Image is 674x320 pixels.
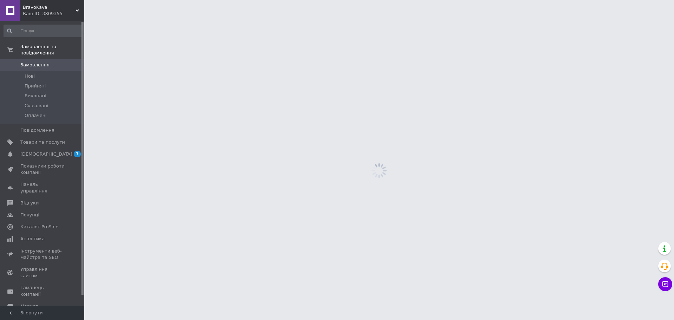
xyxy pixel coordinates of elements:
[20,212,39,218] span: Покупці
[25,73,35,79] span: Нові
[25,93,46,99] span: Виконані
[370,161,389,180] img: spinner_grey-bg-hcd09dd2d8f1a785e3413b09b97f8118e7.gif
[20,139,65,145] span: Товари та послуги
[25,112,47,119] span: Оплачені
[20,44,84,56] span: Замовлення та повідомлення
[20,303,38,309] span: Маркет
[20,151,72,157] span: [DEMOGRAPHIC_DATA]
[658,277,672,291] button: Чат з покупцем
[23,4,75,11] span: BravoKava
[20,200,39,206] span: Відгуки
[20,62,49,68] span: Замовлення
[25,83,46,89] span: Прийняті
[20,224,58,230] span: Каталог ProSale
[74,151,81,157] span: 7
[23,11,84,17] div: Ваш ID: 3809355
[20,248,65,261] span: Інструменти веб-майстра та SEO
[20,266,65,279] span: Управління сайтом
[20,163,65,176] span: Показники роботи компанії
[20,236,45,242] span: Аналітика
[20,181,65,194] span: Панель управління
[25,103,48,109] span: Скасовані
[20,285,65,297] span: Гаманець компанії
[20,127,54,133] span: Повідомлення
[4,25,83,37] input: Пошук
